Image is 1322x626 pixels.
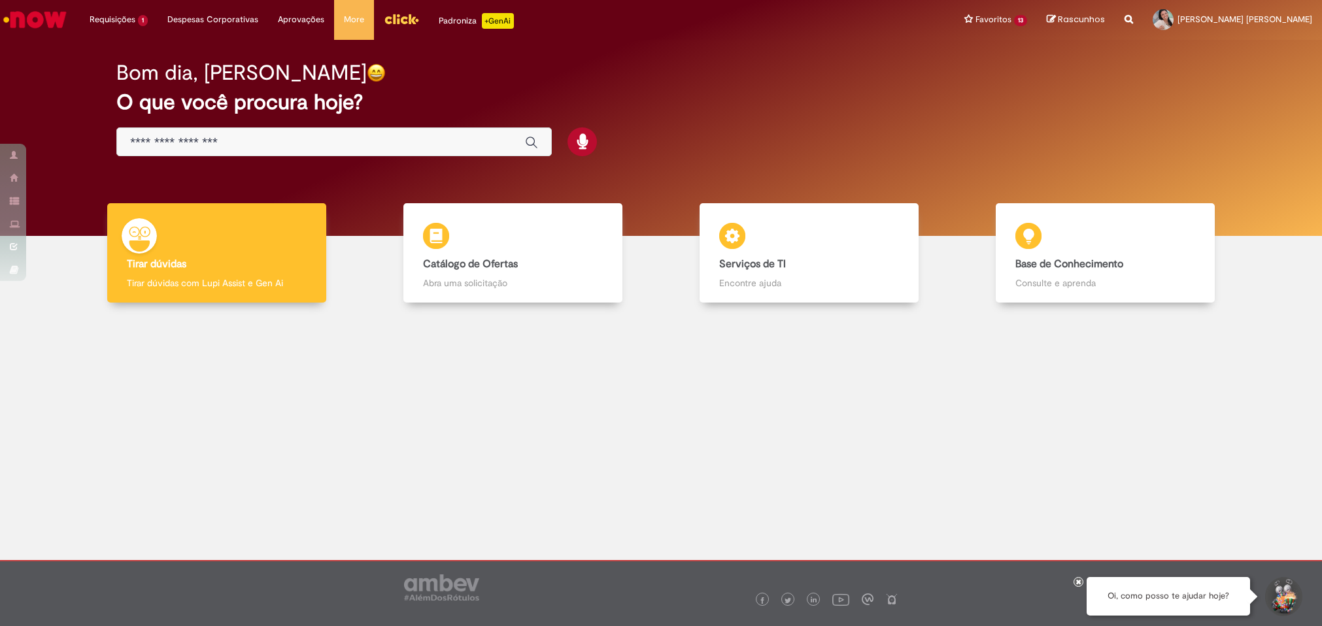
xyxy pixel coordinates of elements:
[1,7,69,33] img: ServiceNow
[439,13,514,29] div: Padroniza
[138,15,148,26] span: 1
[759,597,766,604] img: logo_footer_facebook.png
[862,593,873,605] img: logo_footer_workplace.png
[127,276,307,289] p: Tirar dúvidas com Lupi Assist e Gen Ai
[832,591,849,608] img: logo_footer_youtube.png
[886,593,898,605] img: logo_footer_naosei.png
[167,13,258,26] span: Despesas Corporativas
[1015,257,1123,271] b: Base de Conhecimento
[1015,276,1195,289] p: Consulte e aprenda
[719,276,899,289] p: Encontre ajuda
[811,597,817,604] img: logo_footer_linkedin.png
[365,203,661,303] a: Catálogo de Ofertas Abra uma solicitação
[367,63,386,82] img: happy-face.png
[785,597,791,604] img: logo_footer_twitter.png
[69,203,365,303] a: Tirar dúvidas Tirar dúvidas com Lupi Assist e Gen Ai
[975,13,1011,26] span: Favoritos
[661,203,957,303] a: Serviços de TI Encontre ajuda
[1087,577,1250,616] div: Oi, como posso te ajudar hoje?
[423,276,603,289] p: Abra uma solicitação
[344,13,364,26] span: More
[384,9,419,29] img: click_logo_yellow_360x200.png
[1263,577,1302,616] button: Iniciar Conversa de Suporte
[90,13,135,26] span: Requisições
[116,91,1206,114] h2: O que você procura hoje?
[404,574,479,601] img: logo_footer_ambev_rotulo_gray.png
[423,257,518,271] b: Catálogo de Ofertas
[1014,15,1027,26] span: 13
[1058,13,1105,25] span: Rascunhos
[957,203,1253,303] a: Base de Conhecimento Consulte e aprenda
[482,13,514,29] p: +GenAi
[719,257,786,271] b: Serviços de TI
[1178,14,1312,25] span: [PERSON_NAME] [PERSON_NAME]
[1047,14,1105,26] a: Rascunhos
[278,13,324,26] span: Aprovações
[127,257,186,271] b: Tirar dúvidas
[116,61,367,84] h2: Bom dia, [PERSON_NAME]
